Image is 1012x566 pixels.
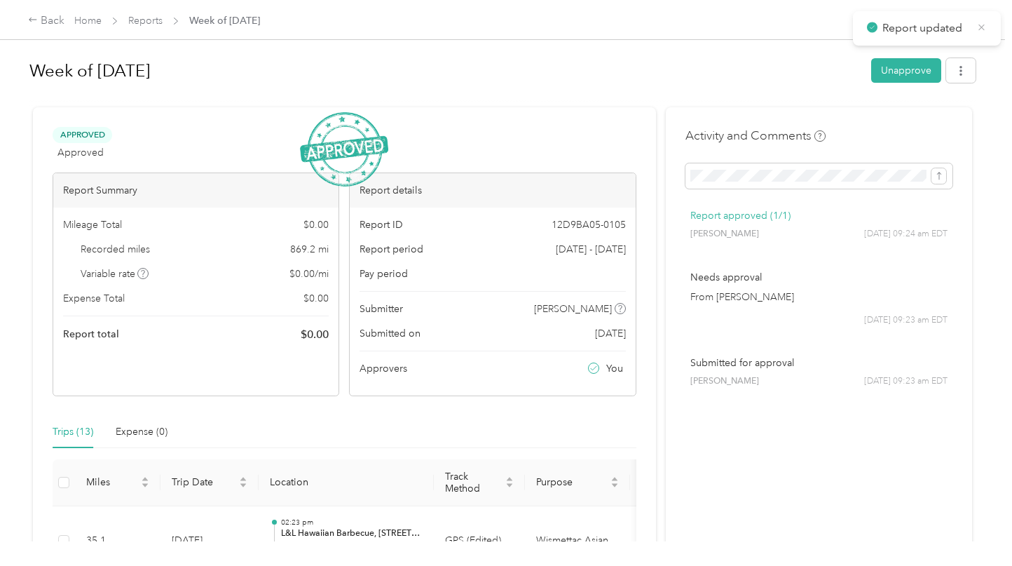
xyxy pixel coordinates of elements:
[505,481,514,490] span: caret-down
[882,20,966,37] p: Report updated
[63,291,125,306] span: Expense Total
[116,424,167,440] div: Expense (0)
[690,270,948,285] p: Needs approval
[290,242,329,257] span: 869.2 mi
[281,518,423,527] p: 02:23 pm
[239,481,247,490] span: caret-down
[864,375,948,388] span: [DATE] 09:23 am EDT
[53,424,93,440] div: Trips (13)
[685,127,826,144] h4: Activity and Comments
[141,475,149,483] span: caret-up
[445,471,502,494] span: Track Method
[505,475,514,483] span: caret-up
[239,475,247,483] span: caret-up
[610,481,619,490] span: caret-down
[690,290,948,304] p: From [PERSON_NAME]
[360,302,403,316] span: Submitter
[75,459,160,506] th: Miles
[360,361,407,376] span: Approvers
[74,15,102,27] a: Home
[630,459,683,506] th: Notes
[690,375,759,388] span: [PERSON_NAME]
[28,13,64,29] div: Back
[289,267,329,281] span: $ 0.00 / mi
[160,459,259,506] th: Trip Date
[350,173,635,208] div: Report details
[81,267,149,281] span: Variable rate
[259,459,434,506] th: Location
[63,327,119,342] span: Report total
[53,127,112,143] span: Approved
[303,291,329,306] span: $ 0.00
[281,527,423,540] p: L&L Hawaiian Barbecue, [STREET_ADDRESS][PERSON_NAME][PERSON_NAME]
[172,476,236,488] span: Trip Date
[864,228,948,241] span: [DATE] 09:24 am EDT
[189,13,260,28] span: Week of [DATE]
[360,267,408,281] span: Pay period
[525,459,630,506] th: Purpose
[360,326,420,341] span: Submitted on
[29,54,861,88] h1: Week of August 25 2025
[53,173,339,208] div: Report Summary
[300,112,388,187] img: ApprovedStamp
[556,242,626,257] span: [DATE] - [DATE]
[871,58,941,83] button: Unapprove
[934,487,1012,566] iframe: Everlance-gr Chat Button Frame
[128,15,163,27] a: Reports
[141,481,149,490] span: caret-down
[57,145,104,160] span: Approved
[690,356,948,370] p: Submitted for approval
[86,476,138,488] span: Miles
[63,217,122,232] span: Mileage Total
[690,208,948,223] p: Report approved (1/1)
[595,326,626,341] span: [DATE]
[434,459,525,506] th: Track Method
[690,228,759,241] span: [PERSON_NAME]
[536,476,608,488] span: Purpose
[360,242,423,257] span: Report period
[864,314,948,327] span: [DATE] 09:23 am EDT
[610,475,619,483] span: caret-up
[552,217,626,232] span: 12D9BA05-0105
[534,302,612,316] span: [PERSON_NAME]
[301,326,329,343] span: $ 0.00
[360,217,403,232] span: Report ID
[81,242,150,257] span: Recorded miles
[303,217,329,232] span: $ 0.00
[606,361,623,376] span: You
